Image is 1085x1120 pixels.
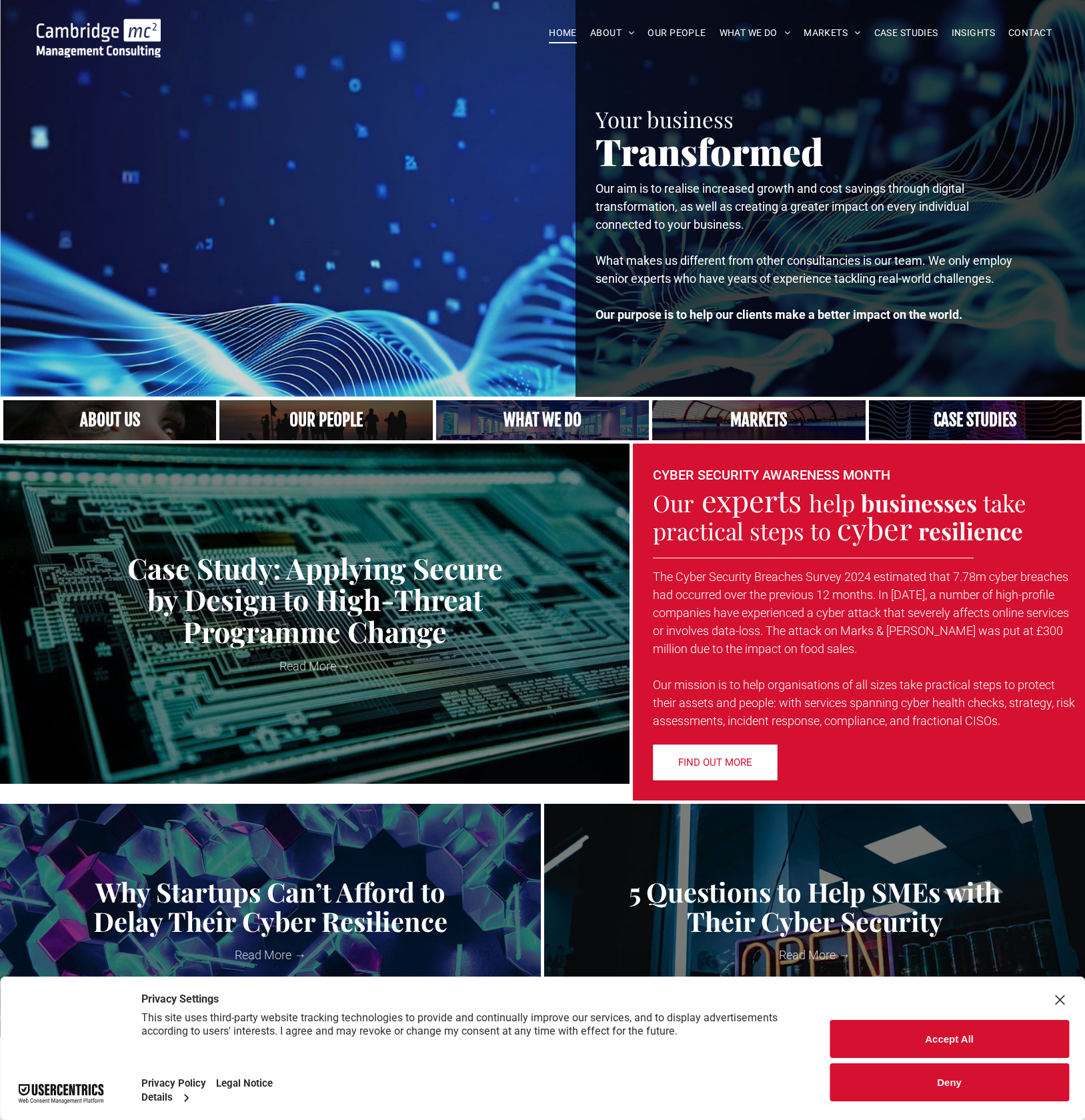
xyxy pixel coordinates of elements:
span: FIND OUT MORE [678,746,752,779]
a: MARKETS [797,23,867,43]
span: take practical steps to [653,487,1026,547]
a: FIND OUT MORE [653,744,778,780]
span: The Cyber Security Breaches Survey 2024 estimated that 7.78m cyber breaches had occurred over the... [653,570,1069,656]
a: CASE STUDIES [868,23,945,43]
a: A yoga teacher lifting his whole body off the ground in the peacock pose [436,400,649,440]
a: 5 Questions to Help SMEs with Their Cyber Security [554,877,1075,936]
a: Close up of woman's face, centered on her eyes [3,400,216,440]
a: Read More → [554,946,1075,964]
a: WHAT WE DO [713,23,798,43]
strong: resilience [918,515,1023,546]
font: CYBER SECURITY AWARENESS MONTH [653,467,890,483]
span: What makes us different from other consultancies is our team. We only employ senior experts who h... [596,253,1012,286]
a: CONTACT [1002,23,1058,43]
a: CASE STUDIES | See an Overview of All Our Case Studies | Cambridge Management Consulting [869,400,1082,440]
a: Our Markets | Cambridge Management Consulting [652,400,865,440]
span: Our mission is to help organisations of all sizes take practical steps to protect their assets an... [653,678,1075,728]
a: Your Business Transformed | Cambridge Management Consulting [37,21,161,35]
a: OUR PEOPLE [641,23,712,43]
a: Case Study: Applying Secure by Design to High-Threat Programme Change [10,552,620,647]
span: Your business [596,104,734,133]
strong: businesses [861,487,977,518]
span: experts [702,480,802,520]
a: HOME [542,23,584,43]
span: Our aim is to realise increased growth and cost savings through digital transformation, as well a... [596,181,969,231]
img: Go to Homepage [37,19,161,57]
strong: Our purpose is to help our clients make a better impact on the world. [596,308,962,322]
a: Why Startups Can’t Afford to Delay Their Cyber Resilience [10,877,531,936]
a: A crowd in silhouette at sunset, on a rise or lookout point [219,400,432,440]
a: INSIGHTS [945,23,1002,43]
a: Read More → [10,657,620,675]
a: ABOUT [584,23,642,43]
a: Read More → [10,946,531,964]
span: Transformed [596,126,824,175]
span: cyber [837,508,912,548]
span: Our [653,487,694,518]
span: help [809,487,855,518]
